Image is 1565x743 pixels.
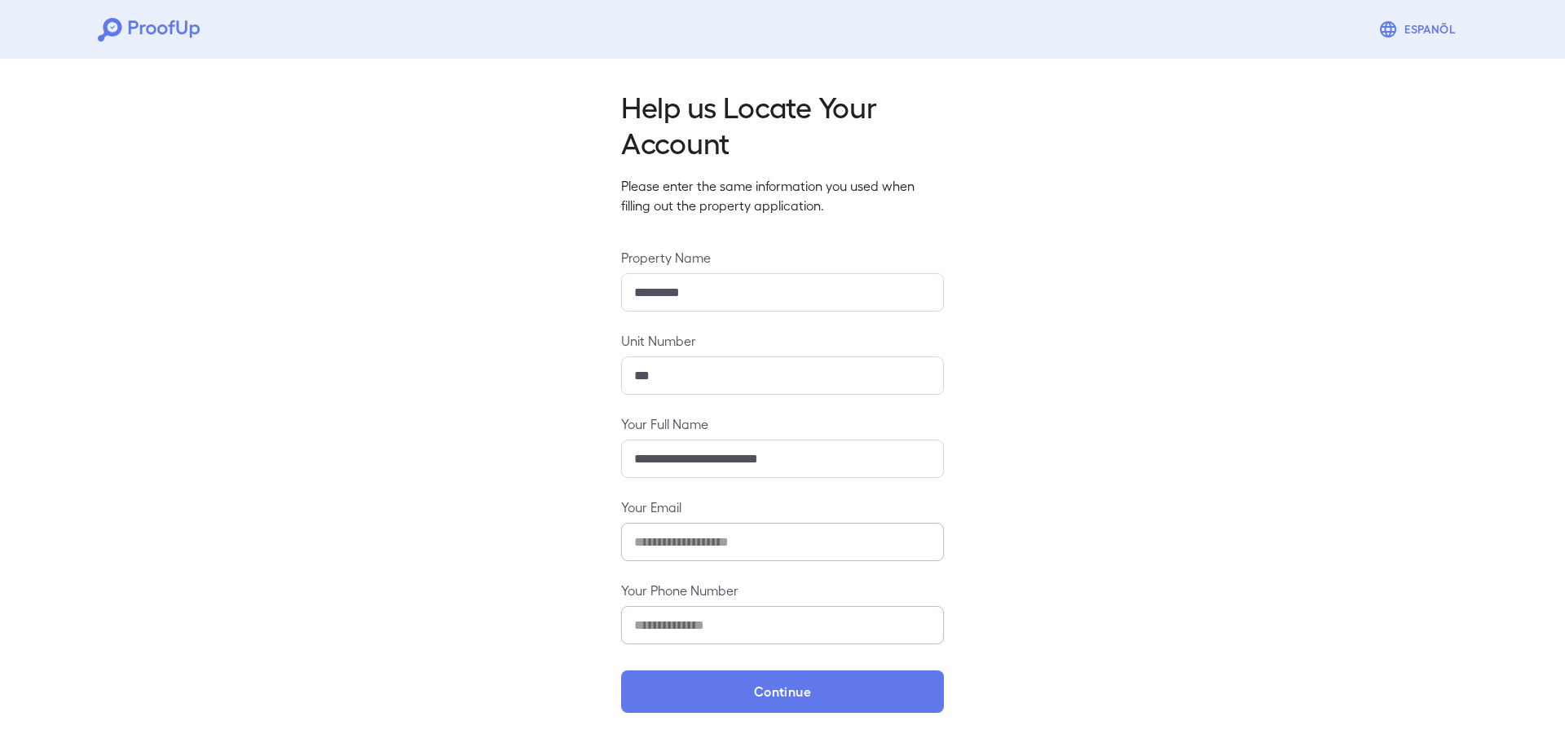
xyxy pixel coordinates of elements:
[621,88,944,160] h2: Help us Locate Your Account
[621,176,944,215] p: Please enter the same information you used when filling out the property application.
[621,248,944,267] label: Property Name
[1372,13,1467,46] button: Espanõl
[621,414,944,433] label: Your Full Name
[621,670,944,713] button: Continue
[621,331,944,350] label: Unit Number
[621,581,944,599] label: Your Phone Number
[621,498,944,516] label: Your Email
